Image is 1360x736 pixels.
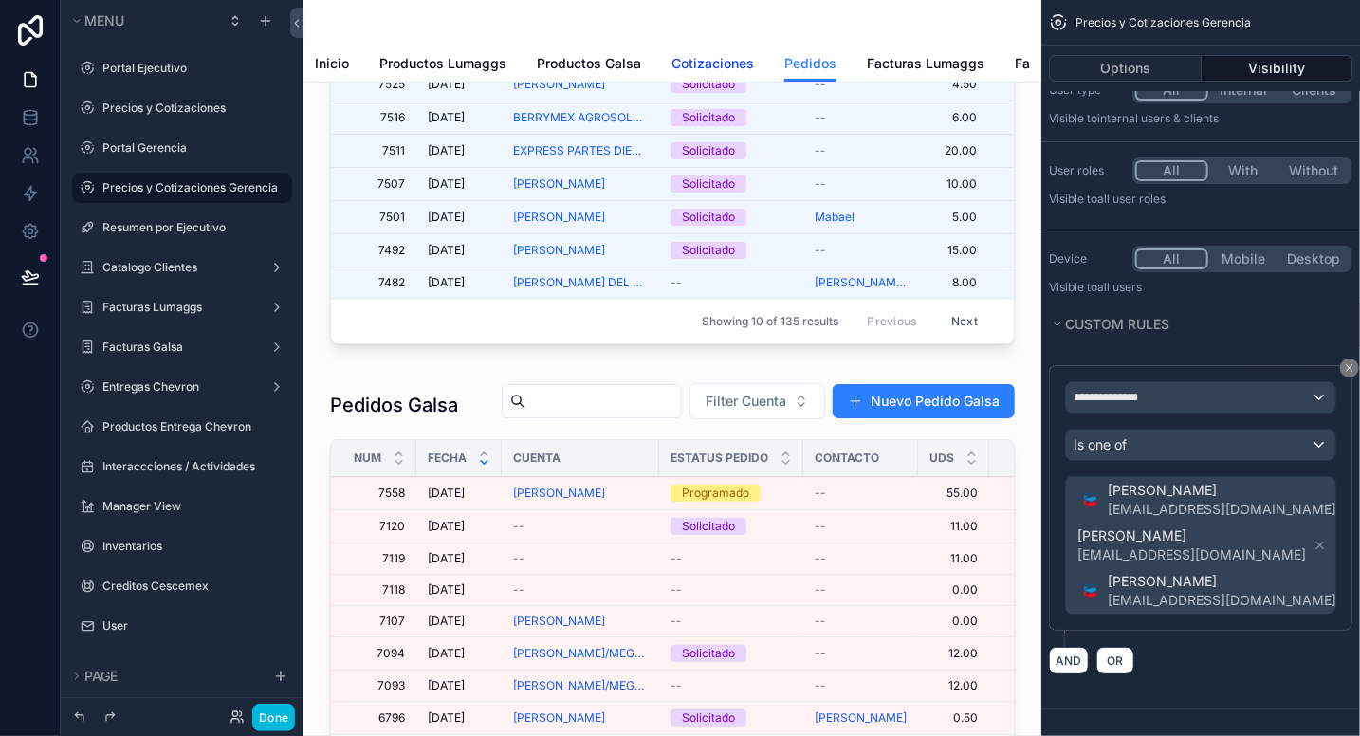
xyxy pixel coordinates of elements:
label: Facturas Lumaggs [102,300,254,315]
a: Cotizaciones [671,46,754,84]
span: Menu [84,12,124,28]
label: Portal Ejecutivo [102,61,281,76]
span: Facturas Galsa [1015,54,1110,73]
span: Page [84,668,118,684]
span: Facturas Lumaggs [867,54,984,73]
span: [PERSON_NAME] [1108,481,1336,500]
label: User [102,618,281,634]
button: Mobile [1208,248,1279,269]
a: Facturas Lumaggs [867,46,984,84]
span: Productos Lumaggs [379,54,506,73]
button: AND [1049,647,1089,674]
button: [PERSON_NAME][EMAIL_ADDRESS][DOMAIN_NAME][PERSON_NAME][EMAIL_ADDRESS][DOMAIN_NAME][PERSON_NAME][E... [1065,476,1336,615]
label: Interaccciones / Actividades [102,459,281,474]
button: With [1208,160,1279,181]
button: All [1135,160,1208,181]
button: Done [252,704,295,731]
button: Custom rules [1049,311,1341,338]
p: Visible to [1049,192,1352,207]
span: Contacto [815,451,879,466]
button: Options [1049,55,1202,82]
label: Productos Entrega Chevron [102,419,281,434]
span: Precios y Cotizaciones Gerencia [1075,15,1251,30]
button: Without [1278,160,1350,181]
span: OR [1103,653,1128,668]
button: Next [938,306,991,336]
span: Is one of [1074,435,1127,454]
span: Productos Galsa [537,54,641,73]
label: Resumen por Ejecutivo [102,220,281,235]
a: Pedidos [784,46,836,83]
label: User roles [1049,163,1125,178]
a: Facturas Galsa [1015,46,1110,84]
button: Menu [68,8,216,34]
span: Fecha [428,451,467,466]
span: [EMAIL_ADDRESS][DOMAIN_NAME] [1108,500,1336,519]
button: Is one of [1065,429,1336,461]
button: Visibility [1202,55,1353,82]
a: Productos Galsa [537,46,641,84]
button: Desktop [1278,248,1350,269]
span: Inicio [315,54,349,73]
span: Custom rules [1065,316,1169,332]
a: Inicio [315,46,349,84]
button: All [1135,248,1208,269]
label: Facturas Galsa [102,340,254,355]
a: Productos Lumaggs [379,46,506,84]
p: Visible to [1049,280,1352,295]
span: All user roles [1097,192,1166,206]
label: Creditos Cescemex [102,579,281,594]
label: Catalogo Clientes [102,260,254,275]
span: [EMAIL_ADDRESS][DOMAIN_NAME] [1108,591,1336,610]
span: [PERSON_NAME] [1108,572,1336,591]
span: Num [354,451,381,466]
span: Estatus Pedido [671,451,768,466]
span: Pedidos [784,54,836,73]
label: Portal Gerencia [102,140,281,156]
button: OR [1096,647,1134,674]
p: Visible to [1049,111,1352,126]
label: Manager View [102,499,281,514]
label: Precios y Cotizaciones Gerencia [102,180,281,195]
span: [EMAIL_ADDRESS][DOMAIN_NAME] [1077,545,1306,564]
span: all users [1097,280,1142,294]
span: Internal users & clients [1097,111,1219,125]
label: Inventarios [102,539,281,554]
button: Page [68,663,262,690]
span: [PERSON_NAME] [1077,526,1306,545]
span: Showing 10 of 135 results [702,314,838,329]
label: Precios y Cotizaciones [102,101,281,116]
span: Uds [929,451,954,466]
label: Entregas Chevron [102,379,254,395]
span: Cotizaciones [671,54,754,73]
label: Device [1049,251,1125,267]
span: Cuenta [513,451,561,466]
